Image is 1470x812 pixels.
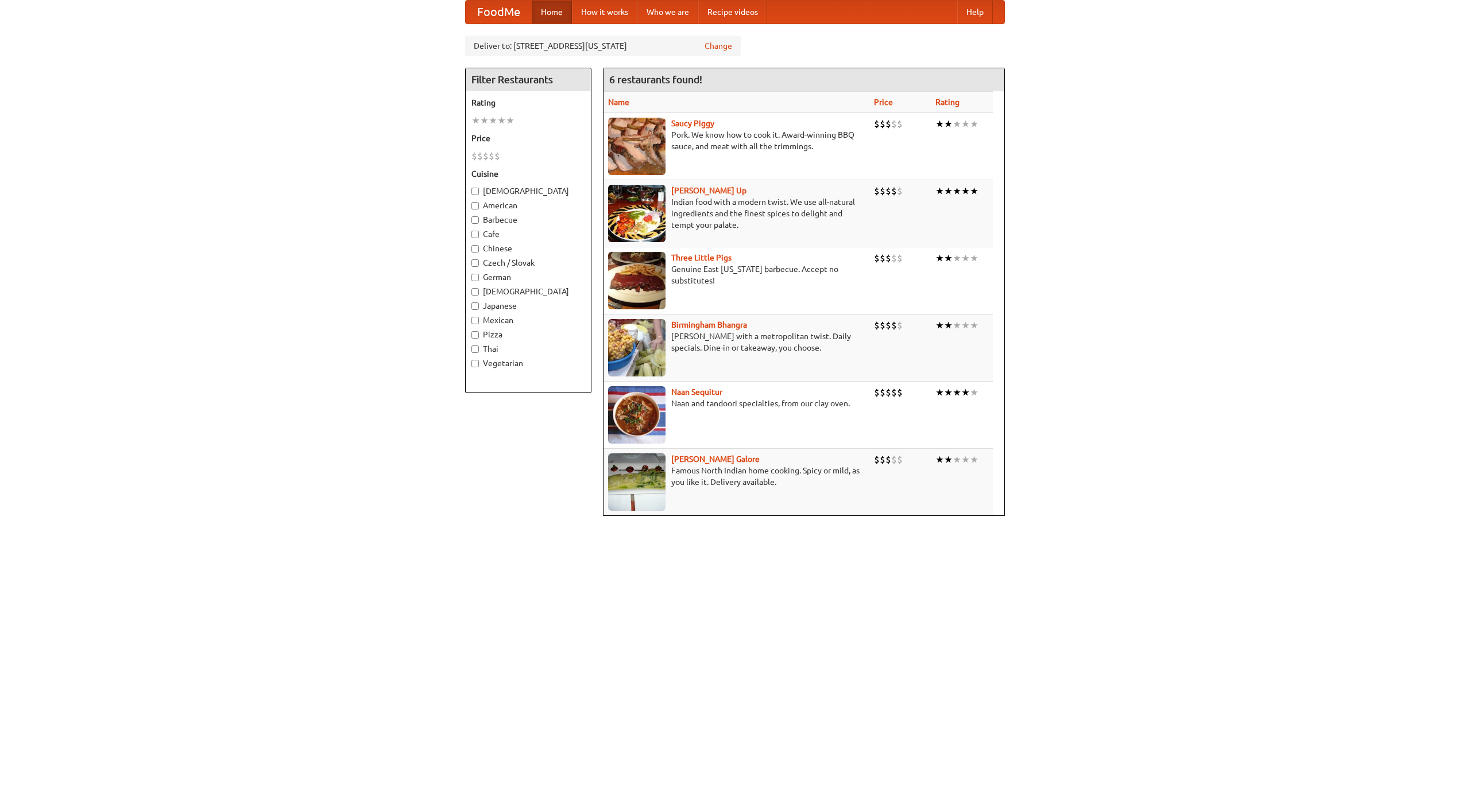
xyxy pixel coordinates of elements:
[471,188,479,195] input: [DEMOGRAPHIC_DATA]
[891,453,897,466] li: $
[944,252,953,265] li: ★
[608,129,865,152] p: Pork. We know how to cook it. Award-winning BBQ sauce, and meat with all the trimmings.
[671,119,714,128] b: Saucy Piggy
[608,185,666,242] img: curryup.jpg
[471,317,479,324] input: Mexican
[471,257,585,269] label: Czech / Slovak
[944,453,953,466] li: ★
[483,150,489,162] li: $
[935,98,960,107] a: Rating
[961,118,970,130] li: ★
[944,386,953,399] li: ★
[885,386,891,399] li: $
[671,387,722,397] a: Naan Sequitur
[891,118,897,130] li: $
[953,118,961,130] li: ★
[961,319,970,332] li: ★
[471,302,479,310] input: Japanese
[471,243,585,254] label: Chinese
[944,185,953,197] li: ★
[637,1,698,24] a: Who we are
[698,1,767,24] a: Recipe videos
[891,185,897,197] li: $
[897,252,903,265] li: $
[471,314,585,326] label: Mexican
[465,36,741,56] div: Deliver to: [STREET_ADDRESS][US_STATE]
[477,150,483,162] li: $
[466,1,532,24] a: FoodMe
[608,98,629,107] a: Name
[471,133,585,144] h5: Price
[466,68,591,91] h4: Filter Restaurants
[705,40,732,52] a: Change
[885,185,891,197] li: $
[891,252,897,265] li: $
[880,319,885,332] li: $
[885,319,891,332] li: $
[608,398,865,409] p: Naan and tandoori specialties, from our clay oven.
[671,454,760,464] a: [PERSON_NAME] Galore
[970,252,978,265] li: ★
[897,386,903,399] li: $
[897,319,903,332] li: $
[608,386,666,444] img: naansequitur.jpg
[880,386,885,399] li: $
[957,1,993,24] a: Help
[885,252,891,265] li: $
[970,386,978,399] li: ★
[532,1,572,24] a: Home
[471,200,585,211] label: American
[935,118,944,130] li: ★
[609,74,702,85] ng-pluralize: 6 restaurants found!
[891,319,897,332] li: $
[572,1,637,24] a: How it works
[970,319,978,332] li: ★
[944,319,953,332] li: ★
[935,319,944,332] li: ★
[970,453,978,466] li: ★
[897,118,903,130] li: $
[874,118,880,130] li: $
[874,386,880,399] li: $
[471,259,479,267] input: Czech / Slovak
[471,150,477,162] li: $
[471,168,585,180] h5: Cuisine
[471,345,479,353] input: Thai
[671,186,746,195] a: [PERSON_NAME] Up
[935,386,944,399] li: ★
[471,358,585,369] label: Vegetarian
[480,114,489,127] li: ★
[897,185,903,197] li: $
[874,319,880,332] li: $
[506,114,514,127] li: ★
[961,453,970,466] li: ★
[880,185,885,197] li: $
[608,319,666,376] img: bhangra.jpg
[671,253,732,262] b: Three Little Pigs
[608,263,865,286] p: Genuine East [US_STATE] barbecue. Accept no substitutes!
[880,252,885,265] li: $
[880,453,885,466] li: $
[471,343,585,355] label: Thai
[891,386,897,399] li: $
[953,319,961,332] li: ★
[944,118,953,130] li: ★
[897,453,903,466] li: $
[471,286,585,297] label: [DEMOGRAPHIC_DATA]
[970,185,978,197] li: ★
[935,453,944,466] li: ★
[953,185,961,197] li: ★
[471,271,585,283] label: German
[935,252,944,265] li: ★
[471,202,479,209] input: American
[608,196,865,231] p: Indian food with a modern twist. We use all-natural ingredients and the finest spices to delight ...
[471,214,585,226] label: Barbecue
[961,185,970,197] li: ★
[671,320,747,329] a: Birmingham Bhangra
[471,288,479,296] input: [DEMOGRAPHIC_DATA]
[874,185,880,197] li: $
[471,228,585,240] label: Cafe
[880,118,885,130] li: $
[961,386,970,399] li: ★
